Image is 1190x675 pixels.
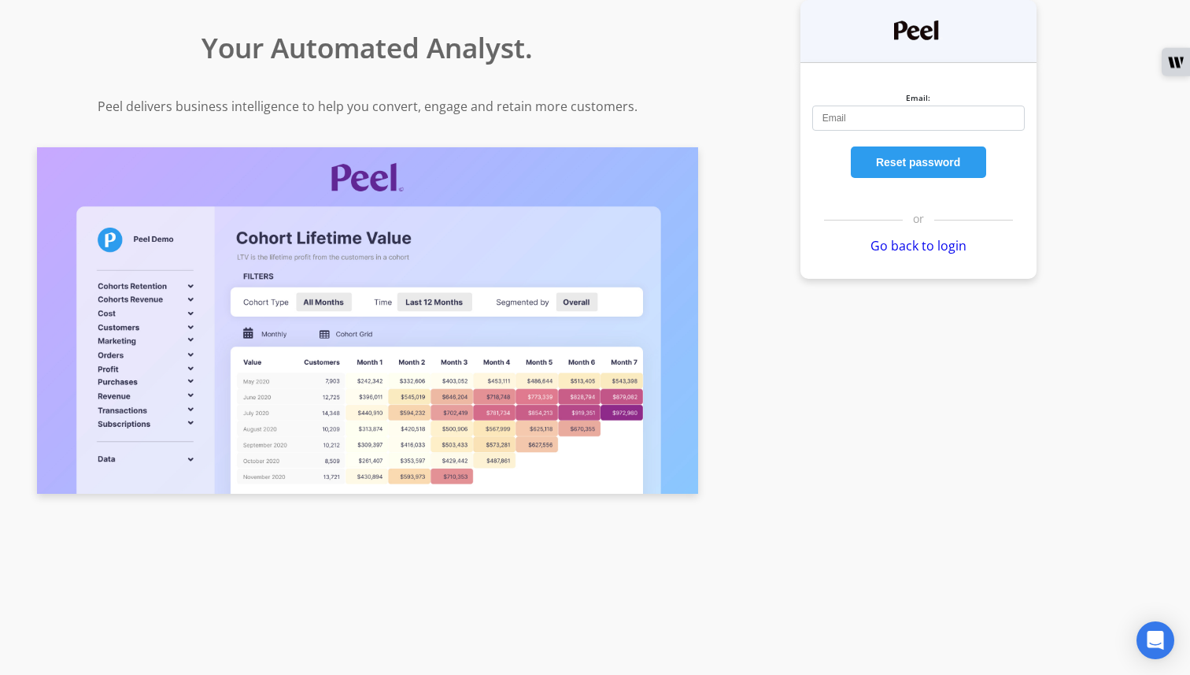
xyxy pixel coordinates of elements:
[851,146,986,178] button: Reset password
[8,97,726,116] p: Peel delivers business intelligence to help you convert, engage and retain more customers.
[1136,621,1174,659] div: Open Intercom Messenger
[894,20,943,40] img: Peel
[903,210,934,228] span: or
[812,106,1025,131] input: Email
[37,147,698,495] img: Screenshot of Peel
[906,92,930,103] label: Email:
[870,237,966,254] a: Go back to login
